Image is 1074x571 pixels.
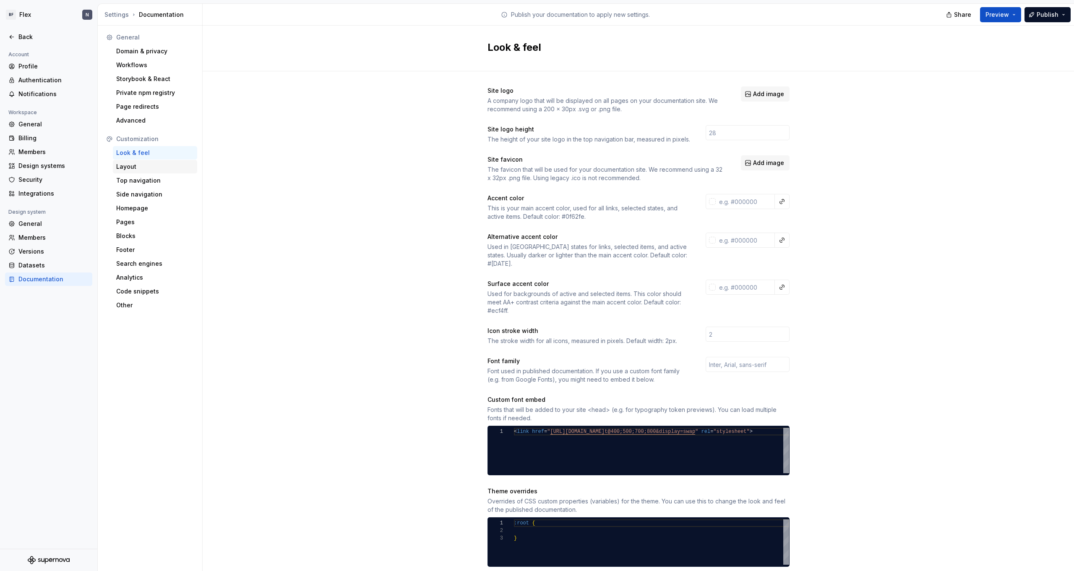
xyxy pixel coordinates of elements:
[532,429,544,435] span: href
[753,90,784,98] span: Add image
[550,429,605,435] span: [URL][DOMAIN_NAME]
[487,125,691,134] div: Site logo height
[5,50,32,60] div: Account
[113,146,197,160] a: Look & feel
[5,187,92,200] a: Integrations
[5,259,92,272] a: Datasets
[113,299,197,312] a: Other
[6,10,16,20] div: BF
[18,134,89,142] div: Billing
[116,102,194,111] div: Page redirects
[706,357,790,372] input: Inter, Arial, sans-serif
[710,429,713,435] span: =
[954,10,971,19] span: Share
[706,125,790,140] input: 28
[113,257,197,270] a: Search engines
[5,217,92,230] a: General
[487,396,790,404] div: Custom font embed
[18,148,89,156] div: Members
[514,429,517,435] span: <
[18,175,89,184] div: Security
[18,76,89,84] div: Authentication
[104,10,129,19] button: Settings
[985,10,1009,19] span: Preview
[511,10,650,19] p: Publish your documentation to apply new settings.
[113,174,197,187] a: Top navigation
[487,367,691,384] div: Font used in published documentation. If you use a custom font family (e.g. from Google Fonts), y...
[716,194,775,209] input: e.g. #000000
[487,97,726,113] div: A company logo that will be displayed on all pages on your documentation site. We recommend using...
[113,114,197,127] a: Advanced
[487,280,691,288] div: Surface accent color
[5,231,92,244] a: Members
[716,280,775,295] input: e.g. #000000
[716,233,775,248] input: e.g. #000000
[116,135,194,143] div: Customization
[544,429,547,435] span: =
[18,275,89,283] div: Documentation
[113,202,197,215] a: Homepage
[116,116,194,125] div: Advanced
[18,162,89,170] div: Design systems
[5,173,92,186] a: Security
[487,233,691,241] div: Alternative accent color
[116,204,194,212] div: Homepage
[487,487,790,495] div: Theme overrides
[113,58,197,72] a: Workflows
[113,100,197,113] a: Page redirects
[5,245,92,258] a: Versions
[713,429,749,435] span: "stylesheet"
[487,194,691,202] div: Accent color
[18,189,89,198] div: Integrations
[113,271,197,284] a: Analytics
[18,247,89,256] div: Versions
[5,118,92,131] a: General
[5,272,92,286] a: Documentation
[18,220,89,228] div: General
[113,45,197,58] a: Domain & privacy
[113,229,197,243] a: Blocks
[113,285,197,298] a: Code snippets
[5,207,49,217] div: Design system
[116,190,194,199] div: Side navigation
[487,155,726,164] div: Site favicon
[116,246,194,254] div: Footer
[701,429,710,435] span: rel
[116,287,194,296] div: Code snippets
[741,155,790,170] button: Add image
[749,429,752,435] span: >
[487,497,790,514] div: Overrides of CSS custom properties (variables) for the theme. You can use this to change the look...
[532,520,535,526] span: {
[5,73,92,87] a: Authentication
[741,86,790,102] button: Add image
[487,406,790,422] div: Fonts that will be added to your site <head> (e.g. for typography token previews). You can load m...
[706,327,790,342] input: 2
[116,162,194,171] div: Layout
[5,60,92,73] a: Profile
[116,149,194,157] div: Look & feel
[2,5,96,24] button: BFFlexN
[487,327,691,335] div: Icon stroke width
[113,86,197,100] a: Private npm registry
[5,107,40,118] div: Workspace
[514,520,529,526] span: :root
[116,218,194,226] div: Pages
[5,87,92,101] a: Notifications
[605,429,695,435] span: t@400;500;700;800&display=swap
[113,160,197,173] a: Layout
[116,89,194,97] div: Private npm registry
[514,535,517,541] span: }
[116,75,194,83] div: Storybook & React
[19,10,31,19] div: Flex
[488,519,503,527] div: 1
[28,556,70,564] svg: Supernova Logo
[104,10,199,19] div: Documentation
[695,429,698,435] span: "
[753,159,784,167] span: Add image
[487,290,691,315] div: Used for backgrounds of active and selected items. This color should meet AA+ contrast criteria a...
[113,188,197,201] a: Side navigation
[116,176,194,185] div: Top navigation
[487,165,726,182] div: The favicon that will be used for your documentation site. We recommend using a 32 x 32px .png fi...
